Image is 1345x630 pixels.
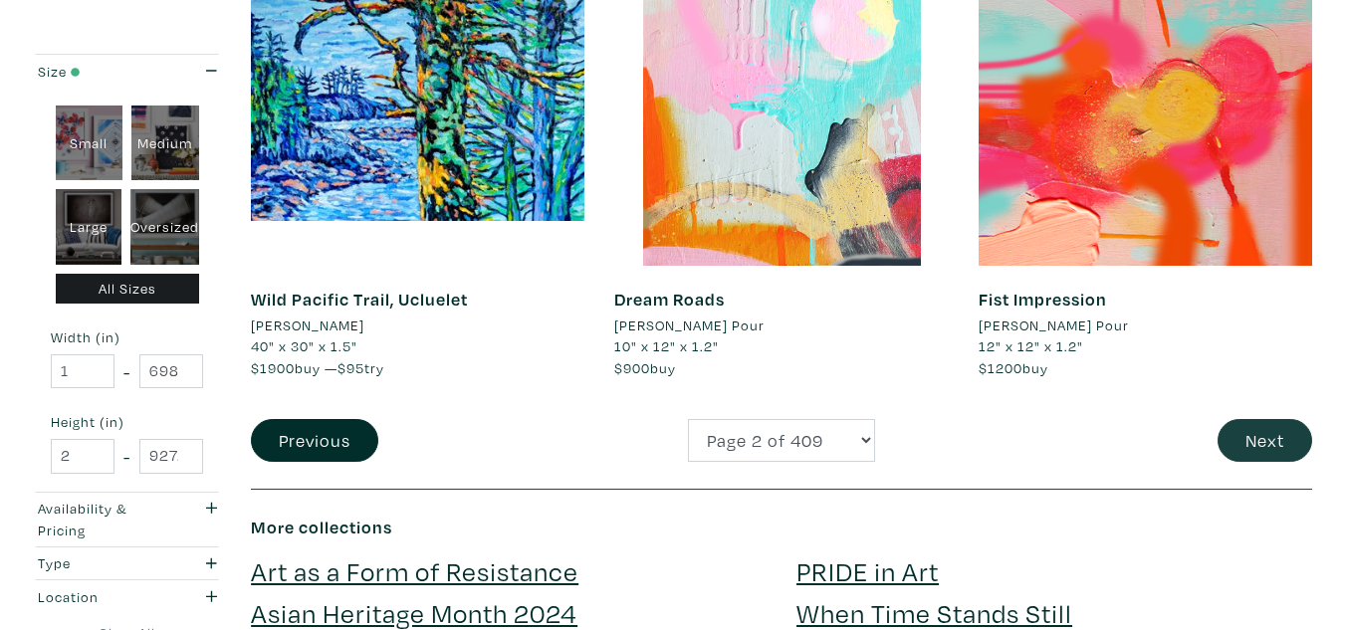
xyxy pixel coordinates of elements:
[979,358,1022,377] span: $1200
[614,358,650,377] span: $900
[33,580,221,613] button: Location
[251,315,364,336] li: [PERSON_NAME]
[251,419,378,462] button: Previous
[33,493,221,546] button: Availability & Pricing
[56,105,123,181] div: Small
[130,189,199,265] div: Oversized
[33,55,221,88] button: Size
[131,105,199,181] div: Medium
[1218,419,1312,462] button: Next
[251,517,1312,538] h6: More collections
[251,595,577,630] a: Asian Heritage Month 2024
[56,189,121,265] div: Large
[979,358,1048,377] span: buy
[251,553,578,588] a: Art as a Form of Resistance
[979,315,1312,336] a: [PERSON_NAME] Pour
[979,336,1083,355] span: 12" x 12" x 1.2"
[337,358,364,377] span: $95
[251,358,384,377] span: buy — try
[614,288,725,311] a: Dream Roads
[56,274,199,305] div: All Sizes
[979,288,1107,311] a: Fist Impression
[614,336,719,355] span: 10" x 12" x 1.2"
[123,358,130,385] span: -
[38,586,165,608] div: Location
[251,358,295,377] span: $1900
[33,547,221,580] button: Type
[796,553,939,588] a: PRIDE in Art
[614,358,676,377] span: buy
[38,498,165,540] div: Availability & Pricing
[251,336,357,355] span: 40" x 30" x 1.5"
[51,330,203,344] small: Width (in)
[614,315,948,336] a: [PERSON_NAME] Pour
[251,315,584,336] a: [PERSON_NAME]
[979,315,1129,336] li: [PERSON_NAME] Pour
[614,315,765,336] li: [PERSON_NAME] Pour
[251,288,468,311] a: Wild Pacific Trail, Ucluelet
[796,595,1072,630] a: When Time Stands Still
[123,443,130,470] span: -
[38,552,165,574] div: Type
[51,415,203,429] small: Height (in)
[38,61,165,83] div: Size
